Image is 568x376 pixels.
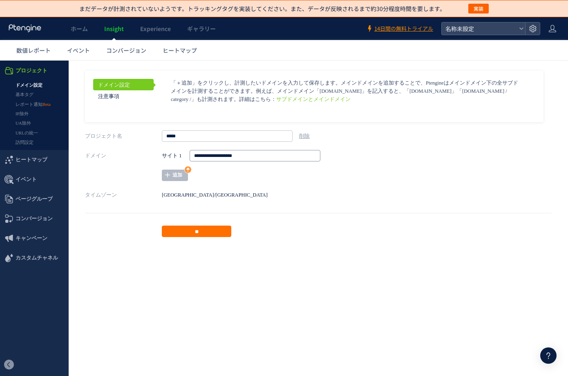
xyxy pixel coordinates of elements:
[474,4,483,13] span: 実装
[443,22,516,35] span: 名称未設定
[171,18,521,43] p: 「＋追加」をクリックし、計測したいドメインを入力して保存します。メインドメインを追加することで、Ptengineはメインドメイン下の全サブドメインを計測することができます。例えば、メインドメイン...
[85,90,162,101] label: ドメイン
[16,188,58,207] span: カスタムチャネル
[374,25,433,33] span: 14日間の無料トライアル
[71,25,88,33] span: ホーム
[16,148,53,168] span: コンバージョン
[187,25,216,33] span: ギャラリー
[162,109,188,121] a: 追加
[16,109,37,129] span: イベント
[106,46,146,54] span: コンバージョン
[16,0,47,20] span: プロジェクト
[162,132,268,137] span: [GEOGRAPHIC_DATA]/[GEOGRAPHIC_DATA]
[85,129,162,140] label: タイムゾーン
[16,46,51,54] span: 数値レポート
[468,4,489,13] button: 実装
[366,25,433,33] a: 14日間の無料トライアル
[93,30,154,41] a: 注意事項
[93,18,154,30] a: ドメイン設定
[16,90,47,109] span: ヒートマップ
[16,129,53,148] span: ページグループ
[163,46,197,54] span: ヒートマップ
[162,90,181,101] strong: サイト 1
[140,25,171,33] span: Experience
[67,46,90,54] span: イベント
[16,168,47,188] span: キャンペーン
[299,73,310,78] a: 削除
[104,25,124,33] span: Insight
[276,36,351,42] a: サブドメインとメインドメイン
[79,4,445,13] p: まだデータが計測されていないようです。トラッキングタグを実装してください。また、データが反映されるまで約30分程度時間を要します。
[85,70,162,81] label: プロジェクト名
